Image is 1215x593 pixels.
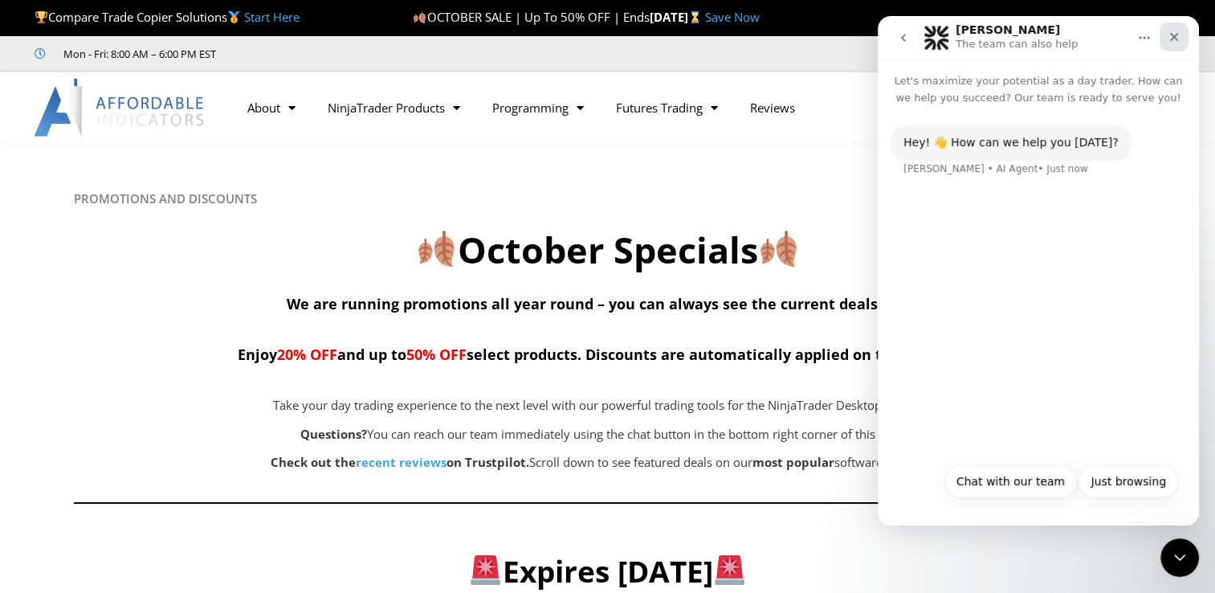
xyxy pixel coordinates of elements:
span: Take your day trading experience to the next level with our powerful trading tools for the NinjaT... [272,397,936,413]
img: 🍂 [414,11,426,23]
a: Futures Trading [600,89,734,126]
p: You can reach our team immediately using the chat button in the bottom right corner of this page. [154,423,1055,446]
span: Mon - Fri: 8:00 AM – 6:00 PM EST [59,44,216,63]
a: NinjaTrader Products [312,89,476,126]
a: About [231,89,312,126]
span: 50% OFF [406,345,467,364]
img: 🥇 [228,11,240,23]
h6: PROMOTIONS AND DISCOUNTS [74,191,1142,207]
b: most popular [752,454,834,470]
img: LogoAI | Affordable Indicators – NinjaTrader [34,79,206,137]
img: 🍂 [418,231,455,267]
iframe: Intercom live chat [1160,538,1199,577]
span: We are running promotions all year round – you can always see the current deals below. [287,294,929,313]
span: 20% OFF [277,345,337,364]
nav: Menu [231,89,948,126]
iframe: Customer reviews powered by Trustpilot [239,46,479,62]
img: 🍂 [760,231,797,267]
strong: Check out the on Trustpilot. [271,454,529,470]
iframe: Intercom live chat [878,16,1199,526]
img: 🏆 [35,11,47,23]
span: Enjoy and up to select products. Discounts are automatically applied on the Cart page! [238,345,977,364]
img: 🚨 [471,555,500,585]
a: Save Now [705,9,760,25]
a: Reviews [734,89,811,126]
strong: Questions? [300,426,367,442]
h3: Expires [DATE] [100,552,1115,591]
span: Compare Trade Copier Solutions [35,9,300,25]
a: Programming [476,89,600,126]
a: recent reviews [356,454,446,470]
strong: [DATE] [650,9,705,25]
h2: October Specials [74,227,1142,274]
img: ⌛ [689,11,701,23]
img: 🚨 [715,555,744,585]
span: OCTOBER SALE | Up To 50% OFF | Ends [413,9,649,25]
a: Start Here [244,9,300,25]
p: Scroll down to see featured deals on our software products. [154,452,1055,474]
